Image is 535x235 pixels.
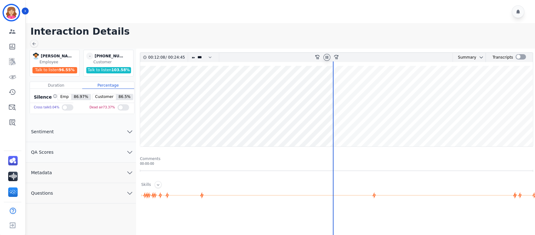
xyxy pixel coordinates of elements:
[26,163,136,183] button: Metadata chevron down
[148,53,186,62] div: /
[71,94,91,100] span: 86.97 %
[32,67,77,73] div: Talk to listen
[126,148,134,156] svg: chevron down
[479,55,484,60] svg: chevron down
[32,94,57,100] div: Silence
[26,122,136,142] button: Sentiment chevron down
[82,82,134,89] div: Percentage
[93,60,132,65] div: Customer
[94,53,126,60] div: [PHONE_NUMBER]
[4,5,19,20] img: Bordered avatar
[116,94,133,100] span: 86.5 %
[30,26,535,37] h1: Interaction Details
[26,149,59,155] span: QA Scores
[26,190,58,196] span: Questions
[39,60,78,65] div: Employee
[476,55,484,60] button: chevron down
[34,103,59,112] div: Cross talk 0.04 %
[59,68,75,72] span: 96.55 %
[26,169,57,176] span: Metadata
[140,161,533,166] div: 00:00:00
[26,183,136,203] button: Questions chevron down
[89,103,115,112] div: Dead air 73.37 %
[492,53,513,62] div: Transcripts
[41,53,72,60] div: [PERSON_NAME]
[126,189,134,197] svg: chevron down
[140,156,533,161] div: Comments
[167,53,184,62] div: 00:24:45
[86,53,93,60] span: -
[148,53,165,62] div: 00:12:08
[58,94,71,100] span: Emp
[93,94,116,100] span: Customer
[126,128,134,135] svg: chevron down
[26,129,59,135] span: Sentiment
[141,182,151,188] div: Skills
[86,67,131,73] div: Talk to listen
[111,68,130,72] span: 103.58 %
[26,142,136,163] button: QA Scores chevron down
[126,169,134,176] svg: chevron down
[453,53,476,62] div: Summary
[30,82,82,89] div: Duration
